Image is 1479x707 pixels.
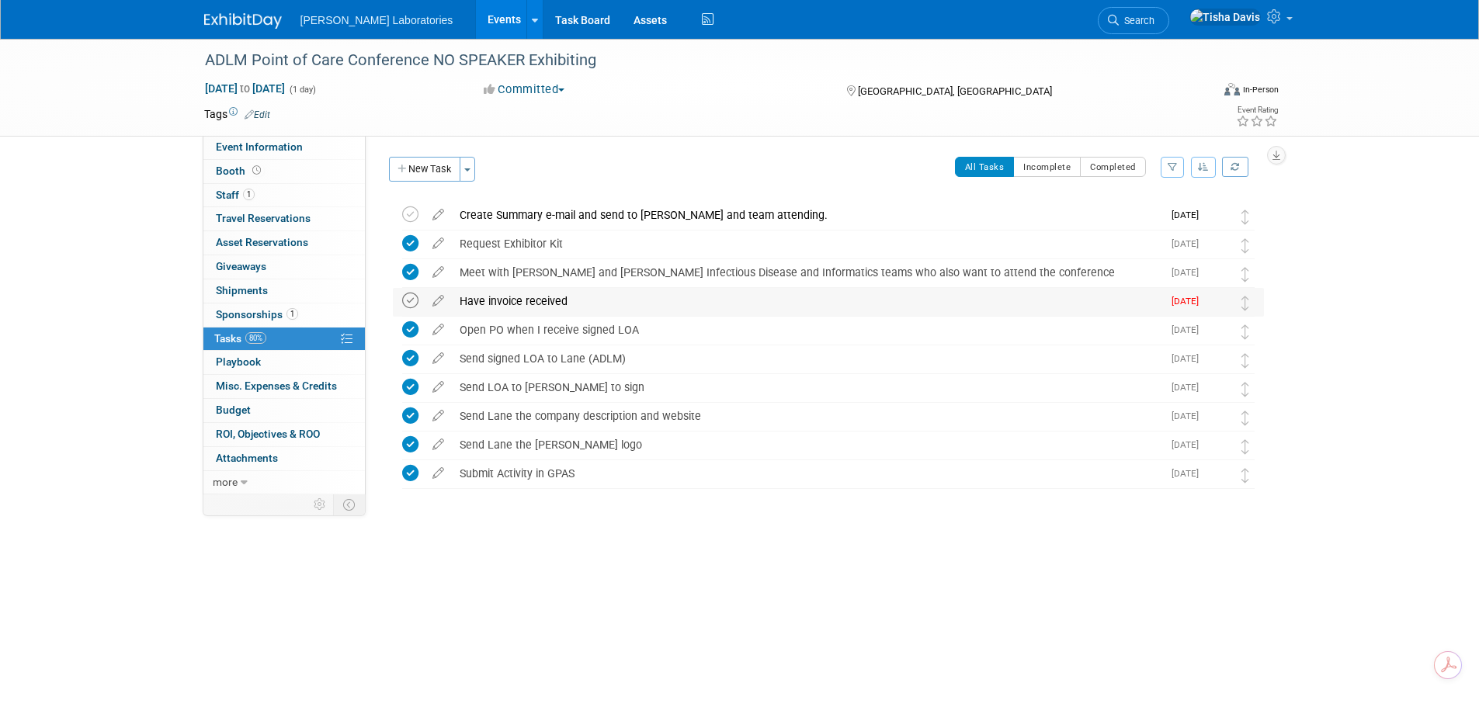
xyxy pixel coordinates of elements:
[288,85,316,95] span: (1 day)
[1013,157,1081,177] button: Incomplete
[1206,321,1227,341] img: Tisha Davis
[1206,350,1227,370] img: Tisha Davis
[425,294,452,308] a: edit
[203,207,365,230] a: Travel Reservations
[452,345,1162,372] div: Send signed LOA to Lane (ADLM)
[307,494,334,515] td: Personalize Event Tab Strip
[1206,379,1227,399] img: Tisha Davis
[425,409,452,423] a: edit
[216,308,298,321] span: Sponsorships
[203,279,365,303] a: Shipments
[204,81,286,95] span: [DATE] [DATE]
[243,189,255,200] span: 1
[203,255,365,279] a: Giveaways
[203,160,365,183] a: Booth
[1172,353,1206,364] span: [DATE]
[1206,293,1227,313] img: Tisha Davis
[1119,15,1154,26] span: Search
[425,208,452,222] a: edit
[452,374,1162,400] div: Send LOA to [PERSON_NAME] to sign
[1242,84,1279,95] div: In-Person
[203,303,365,327] a: Sponsorships1
[1241,324,1249,339] i: Move task
[245,332,266,344] span: 80%
[216,379,337,392] span: Misc. Expenses & Credits
[452,460,1162,487] div: Submit Activity in GPAS
[1241,382,1249,397] i: Move task
[216,189,255,201] span: Staff
[216,212,311,224] span: Travel Reservations
[1236,106,1278,114] div: Event Rating
[452,230,1162,257] div: Request Exhibitor Kit
[203,136,365,159] a: Event Information
[1172,324,1206,335] span: [DATE]
[1241,468,1249,483] i: Move task
[216,236,308,248] span: Asset Reservations
[1241,296,1249,310] i: Move task
[216,355,261,368] span: Playbook
[1206,264,1227,284] img: Tisha Davis
[1241,238,1249,253] i: Move task
[216,284,268,296] span: Shipments
[216,165,264,177] span: Booth
[203,184,365,207] a: Staff1
[204,106,270,122] td: Tags
[200,47,1188,75] div: ADLM Point of Care Conference NO SPEAKER Exhibiting
[1172,468,1206,479] span: [DATE]
[1206,465,1227,485] img: Tisha Davis
[955,157,1015,177] button: All Tasks
[452,202,1162,228] div: Create Summary e-mail and send to [PERSON_NAME] and team attending.
[1206,407,1227,428] img: Tisha Davis
[452,259,1162,286] div: Meet with [PERSON_NAME] and [PERSON_NAME] Infectious Disease and Informatics teams who also want ...
[216,452,278,464] span: Attachments
[203,471,365,494] a: more
[1206,206,1227,227] img: Tisha Davis
[203,375,365,398] a: Misc. Expenses & Credits
[1098,7,1169,34] a: Search
[1172,267,1206,278] span: [DATE]
[1241,353,1249,368] i: Move task
[425,466,452,480] a: edit
[216,140,303,153] span: Event Information
[425,352,452,366] a: edit
[452,403,1162,429] div: Send Lane the company description and website
[286,308,298,320] span: 1
[203,231,365,255] a: Asset Reservations
[204,13,282,29] img: ExhibitDay
[203,399,365,422] a: Budget
[1241,267,1249,282] i: Move task
[1172,411,1206,421] span: [DATE]
[1172,238,1206,249] span: [DATE]
[1172,382,1206,393] span: [DATE]
[425,323,452,337] a: edit
[1222,157,1248,177] a: Refresh
[203,423,365,446] a: ROI, Objectives & ROO
[425,380,452,394] a: edit
[1172,210,1206,220] span: [DATE]
[425,438,452,452] a: edit
[1206,436,1227,456] img: Tisha Davis
[1120,81,1279,104] div: Event Format
[452,431,1162,458] div: Send Lane the [PERSON_NAME] logo
[858,85,1052,97] span: [GEOGRAPHIC_DATA], [GEOGRAPHIC_DATA]
[452,317,1162,343] div: Open PO when I receive signed LOA
[389,157,460,182] button: New Task
[1172,296,1206,307] span: [DATE]
[1241,411,1249,425] i: Move task
[1080,157,1146,177] button: Completed
[1189,9,1261,26] img: Tisha Davis
[1241,439,1249,454] i: Move task
[300,14,453,26] span: [PERSON_NAME] Laboratories
[1206,235,1227,255] img: Tisha Davis
[1172,439,1206,450] span: [DATE]
[203,328,365,351] a: Tasks80%
[203,447,365,470] a: Attachments
[203,351,365,374] a: Playbook
[213,476,238,488] span: more
[249,165,264,176] span: Booth not reserved yet
[214,332,266,345] span: Tasks
[1241,210,1249,224] i: Move task
[425,237,452,251] a: edit
[238,82,252,95] span: to
[1224,83,1240,95] img: Format-Inperson.png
